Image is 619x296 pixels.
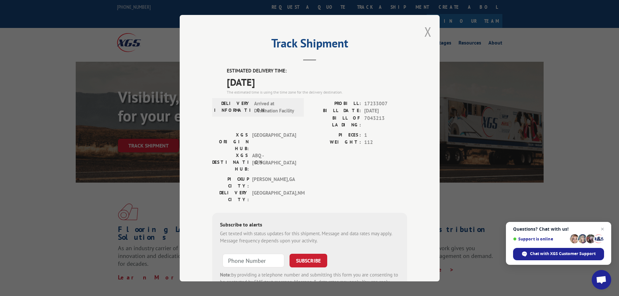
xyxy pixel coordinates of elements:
span: 17233007 [364,100,407,107]
strong: Note: [220,271,231,277]
span: [DATE] [227,74,407,89]
label: DELIVERY INFORMATION: [214,100,251,114]
span: 112 [364,139,407,146]
span: Questions? Chat with us! [513,226,604,232]
span: Arrived at Destination Facility [254,100,298,114]
span: 7043213 [364,114,407,128]
button: Close modal [424,23,432,40]
h2: Track Shipment [212,39,407,51]
label: BILL OF LADING: [310,114,361,128]
div: by providing a telephone number and submitting this form you are consenting to be contacted by SM... [220,271,399,293]
label: PICKUP CITY: [212,175,249,189]
input: Phone Number [223,253,284,267]
span: [PERSON_NAME] , GA [252,175,296,189]
span: Chat with XGS Customer Support [530,251,596,257]
div: Chat with XGS Customer Support [513,248,604,260]
span: 1 [364,131,407,139]
span: Close chat [599,225,606,233]
label: WEIGHT: [310,139,361,146]
div: Open chat [592,270,611,290]
label: PIECES: [310,131,361,139]
div: Subscribe to alerts [220,220,399,230]
button: SUBSCRIBE [290,253,327,267]
span: Support is online [513,237,568,241]
span: [GEOGRAPHIC_DATA] , NM [252,189,296,203]
span: [GEOGRAPHIC_DATA] [252,131,296,152]
div: Get texted with status updates for this shipment. Message and data rates may apply. Message frequ... [220,230,399,244]
div: The estimated time is using the time zone for the delivery destination. [227,89,407,95]
label: ESTIMATED DELIVERY TIME: [227,67,407,75]
label: XGS ORIGIN HUB: [212,131,249,152]
label: PROBILL: [310,100,361,107]
label: BILL DATE: [310,107,361,115]
span: [DATE] [364,107,407,115]
label: DELIVERY CITY: [212,189,249,203]
label: XGS DESTINATION HUB: [212,152,249,172]
span: ABQ - [GEOGRAPHIC_DATA] [252,152,296,172]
